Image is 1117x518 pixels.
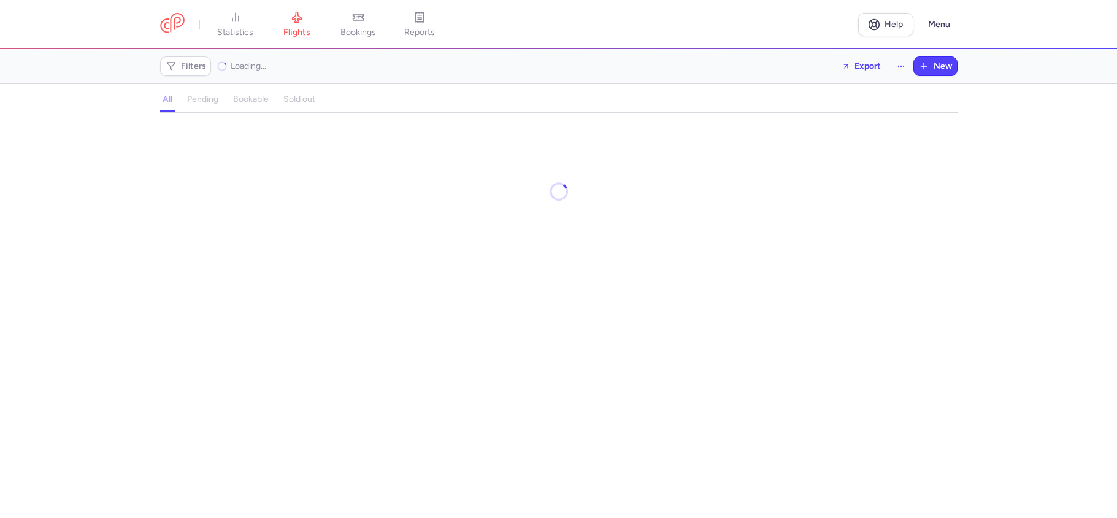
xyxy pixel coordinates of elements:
a: statistics [205,11,266,38]
button: Filters [161,57,210,75]
button: New [914,57,957,75]
a: flights [266,11,328,38]
a: reports [389,11,450,38]
span: New [934,61,952,71]
a: bookings [328,11,389,38]
a: Help [858,13,913,36]
span: Help [885,20,903,29]
span: bookings [340,27,376,38]
span: Filters [181,61,206,71]
button: Menu [921,13,958,36]
button: Export [834,56,889,76]
span: flights [283,27,310,38]
span: Export [854,61,881,71]
span: statistics [217,27,253,38]
a: CitizenPlane red outlined logo [160,13,185,36]
span: Loading... [231,61,266,71]
span: reports [404,27,435,38]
